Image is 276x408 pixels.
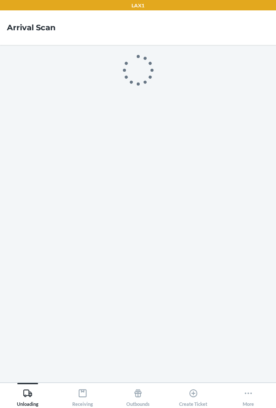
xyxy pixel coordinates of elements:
button: Outbounds [110,383,166,407]
p: LAX1 [132,2,144,10]
div: More [243,385,254,407]
div: Outbounds [126,385,150,407]
button: More [221,383,276,407]
h4: Arrival Scan [7,22,55,33]
div: Receiving [72,385,93,407]
button: Create Ticket [166,383,221,407]
div: Unloading [17,385,39,407]
button: Receiving [55,383,111,407]
div: Create Ticket [179,385,207,407]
